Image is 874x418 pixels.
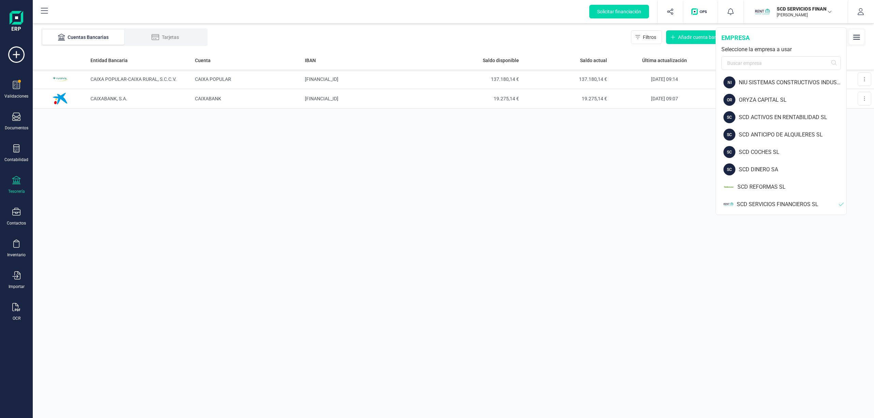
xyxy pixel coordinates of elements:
div: SCD REFORMAS SL [737,183,846,191]
span: 137.180,14 € [524,76,607,83]
img: SC [723,181,734,193]
span: Añadir cuenta bancaria [678,34,728,41]
div: OR [723,94,735,106]
button: Añadir cuenta bancaria [666,30,733,44]
td: [FINANCIAL_ID] [302,89,434,109]
div: Contabilidad [4,157,28,162]
span: Última actualización [642,57,687,64]
div: SCD DINERO SA [739,165,846,174]
td: [FINANCIAL_ID] [302,70,434,89]
div: ORYZA CAPITAL SL [739,96,846,104]
span: Cuenta [195,57,211,64]
div: Documentos [5,125,28,131]
div: Importar [9,284,25,289]
div: Tarjetas [138,34,193,41]
span: Saldo actual [580,57,607,64]
img: SC [755,4,770,19]
div: SC [723,146,735,158]
div: NIU SISTEMAS CONSTRUCTIVOS INDUSTRIALIZADOS SL [739,78,846,87]
span: 19.275,14 € [524,95,607,102]
div: Contactos [7,220,26,226]
div: Inventario [7,252,26,258]
div: SC [723,129,735,141]
div: SCD ANTICIPO DE ALQUILERES SL [739,131,846,139]
div: NI [723,76,735,88]
div: SC [723,163,735,175]
div: Validaciones [4,93,28,99]
span: CAIXABANK [195,96,221,101]
span: 19.275,14 € [437,95,519,102]
div: Seleccione la empresa a usar [721,45,841,54]
img: Imagen de CAIXA POPULAR-CAIXA RURAL, S.C.C.V. [50,69,70,89]
input: Buscar empresa [721,56,841,70]
button: Filtros [631,30,662,44]
span: CAIXA POPULAR-CAIXA RURAL, S.C.C.V. [90,76,177,82]
p: [PERSON_NAME] [777,12,831,18]
button: SCSCD SERVICIOS FINANCIEROS SL[PERSON_NAME] [752,1,840,23]
span: [DATE] 09:14 [651,76,678,82]
div: SCD COCHES SL [739,148,846,156]
div: empresa [721,33,841,43]
div: SCD SERVICIOS FINANCIEROS SL [737,200,839,208]
img: Imagen de CAIXABANK, S.A. [50,88,70,109]
img: Logo Finanedi [10,11,23,33]
span: IBAN [305,57,316,64]
div: SC [723,111,735,123]
p: SCD SERVICIOS FINANCIEROS SL [777,5,831,12]
img: Logo de OPS [691,8,709,15]
div: Tesorería [8,189,25,194]
button: Solicitar financiación [589,5,649,18]
span: [DATE] 09:07 [651,96,678,101]
span: Filtros [643,34,656,41]
div: SCD ACTIVOS EN RENTABILIDAD SL [739,113,846,121]
span: CAIXA POPULAR [195,76,231,82]
span: CAIXABANK, S.A. [90,96,127,101]
span: Solicitar financiación [597,8,641,15]
div: OCR [13,316,20,321]
img: SC [723,198,733,210]
span: 137.180,14 € [437,76,519,83]
span: Entidad Bancaria [90,57,128,64]
span: Saldo disponible [483,57,519,64]
button: Logo de OPS [687,1,714,23]
div: Cuentas Bancarias [56,34,111,41]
